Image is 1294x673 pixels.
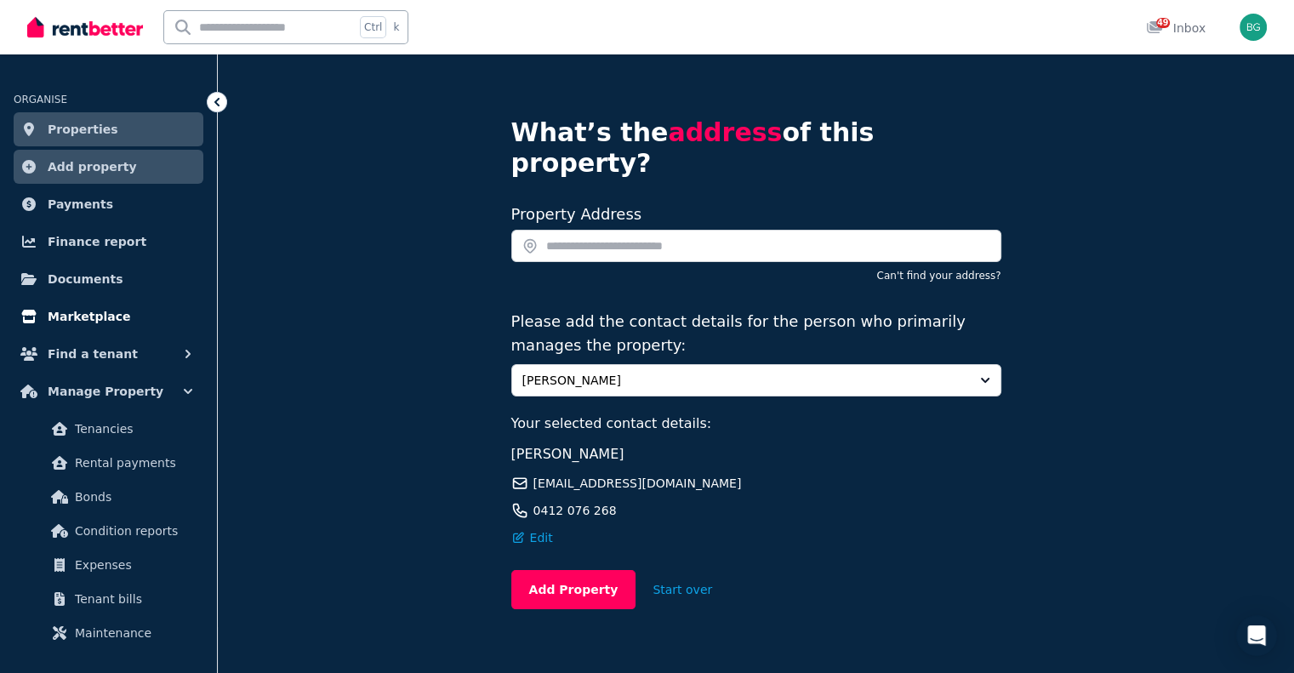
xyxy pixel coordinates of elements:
[530,529,553,546] span: Edit
[1240,14,1267,41] img: Ben Gibson
[20,616,197,650] a: Maintenance
[20,412,197,446] a: Tenancies
[14,225,203,259] a: Finance report
[27,14,143,40] img: RentBetter
[511,310,1001,357] p: Please add the contact details for the person who primarily manages the property:
[511,570,636,609] button: Add Property
[75,453,190,473] span: Rental payments
[511,117,1001,179] h4: What’s the of this property?
[48,306,130,327] span: Marketplace
[511,205,642,223] label: Property Address
[14,187,203,221] a: Payments
[48,119,118,140] span: Properties
[20,514,197,548] a: Condition reports
[522,372,966,389] span: [PERSON_NAME]
[14,374,203,408] button: Manage Property
[360,16,386,38] span: Ctrl
[48,269,123,289] span: Documents
[511,413,1001,434] p: Your selected contact details:
[48,194,113,214] span: Payments
[511,446,624,462] span: [PERSON_NAME]
[75,555,190,575] span: Expenses
[75,487,190,507] span: Bonds
[14,262,203,296] a: Documents
[20,446,197,480] a: Rental payments
[533,475,742,492] span: [EMAIL_ADDRESS][DOMAIN_NAME]
[1146,20,1206,37] div: Inbox
[393,20,399,34] span: k
[20,548,197,582] a: Expenses
[14,150,203,184] a: Add property
[75,589,190,609] span: Tenant bills
[14,112,203,146] a: Properties
[48,381,163,402] span: Manage Property
[20,582,197,616] a: Tenant bills
[48,231,146,252] span: Finance report
[511,529,553,546] button: Edit
[48,344,138,364] span: Find a tenant
[75,521,190,541] span: Condition reports
[876,269,1000,282] button: Can't find your address?
[1156,18,1170,28] span: 49
[668,117,782,147] span: address
[636,571,729,608] button: Start over
[14,337,203,371] button: Find a tenant
[20,480,197,514] a: Bonds
[48,157,137,177] span: Add property
[75,419,190,439] span: Tenancies
[1236,615,1277,656] div: Open Intercom Messenger
[75,623,190,643] span: Maintenance
[511,364,1001,396] button: [PERSON_NAME]
[14,299,203,334] a: Marketplace
[533,502,617,519] span: 0412 076 268
[14,94,67,106] span: ORGANISE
